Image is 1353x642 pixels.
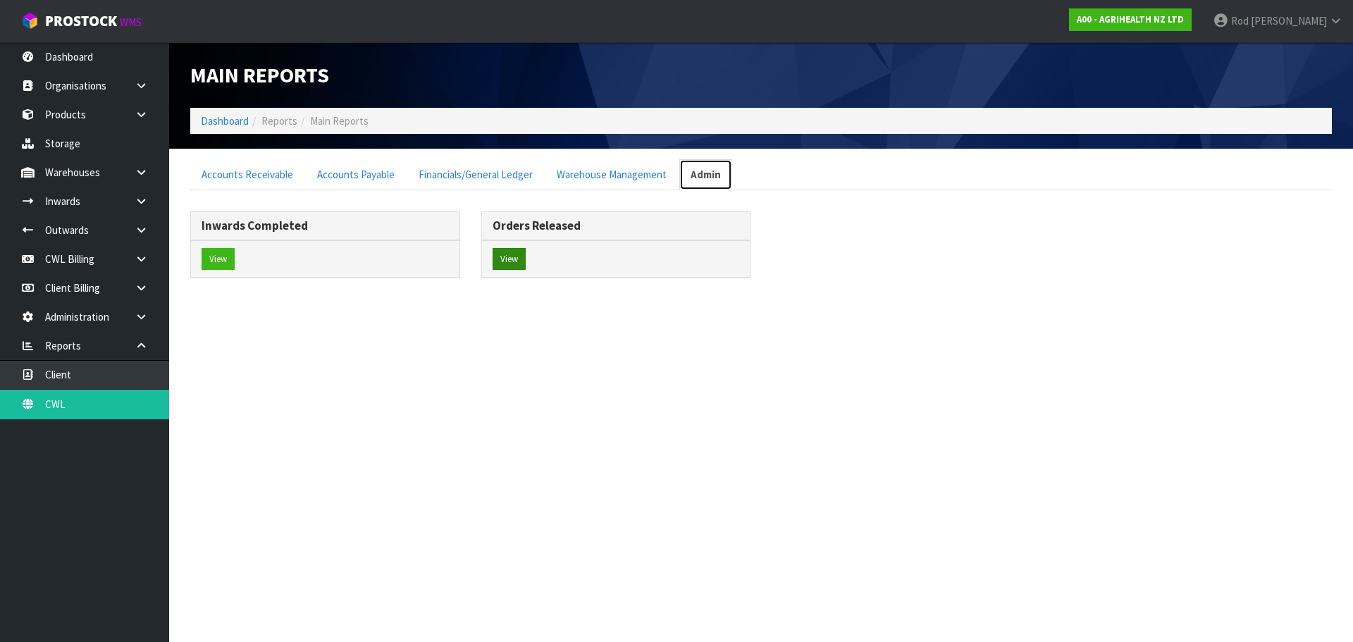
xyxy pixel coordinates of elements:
[261,114,297,128] span: Reports
[202,248,235,271] button: View
[190,61,329,88] span: Main Reports
[190,159,304,190] a: Accounts Receivable
[1251,14,1327,27] span: [PERSON_NAME]
[310,114,369,128] span: Main Reports
[120,16,142,29] small: WMS
[201,114,249,128] a: Dashboard
[407,159,544,190] a: Financials/General Ledger
[21,12,39,30] img: cube-alt.png
[493,248,526,271] button: View
[545,159,678,190] a: Warehouse Management
[202,219,449,233] h3: Inwards Completed
[1231,14,1249,27] span: Rod
[1069,8,1192,31] a: A00 - AGRIHEALTH NZ LTD
[679,159,732,190] a: Admin
[1077,13,1184,25] strong: A00 - AGRIHEALTH NZ LTD
[306,159,406,190] a: Accounts Payable
[45,12,117,30] span: ProStock
[493,219,740,233] h3: Orders Released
